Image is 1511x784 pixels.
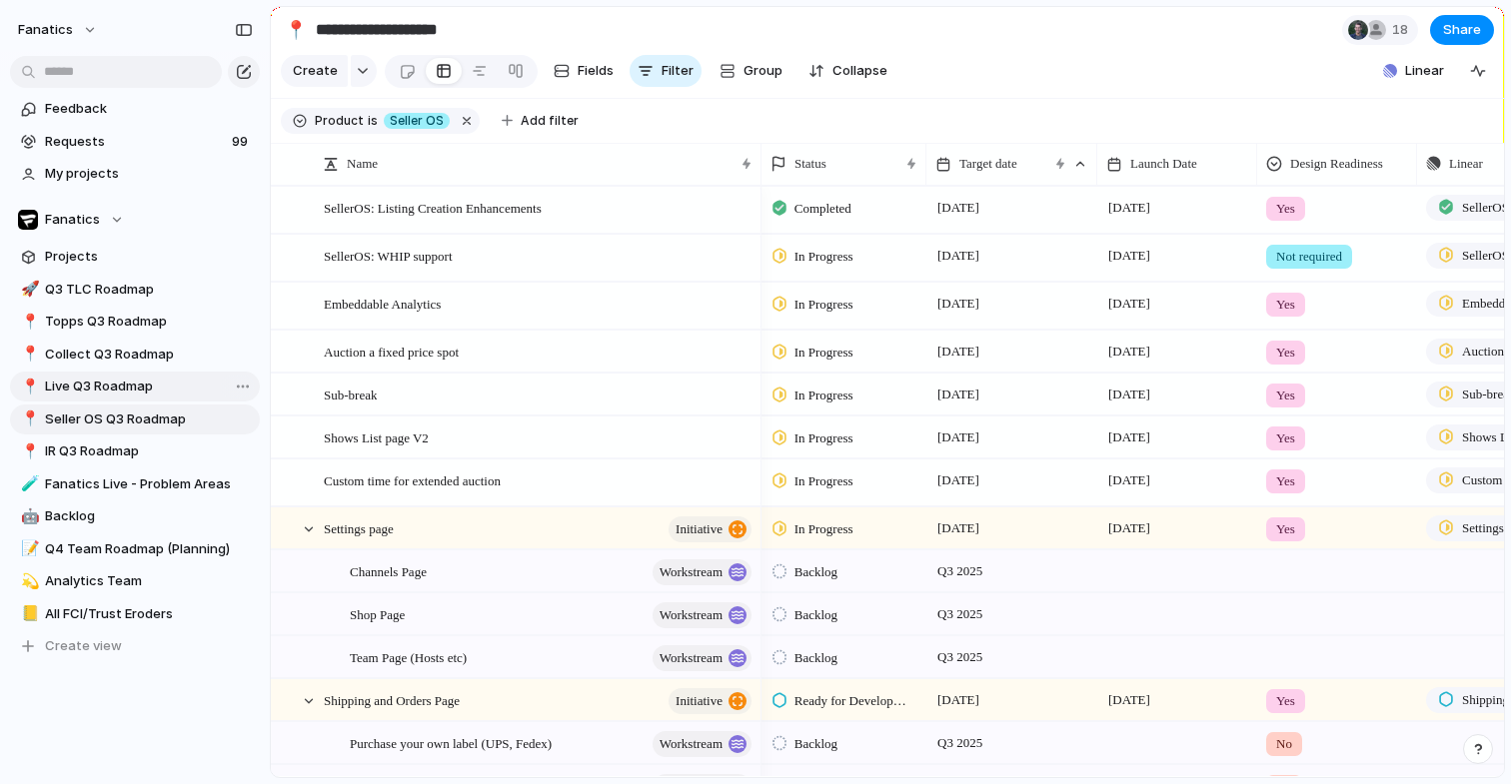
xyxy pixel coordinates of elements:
[1443,20,1481,40] span: Share
[1276,295,1295,315] span: Yes
[18,280,38,300] button: 🚀
[932,244,984,268] span: [DATE]
[21,407,35,430] div: 📍
[10,566,260,596] a: 💫Analytics Team
[45,247,253,267] span: Projects
[1103,196,1155,220] span: [DATE]
[18,441,38,461] button: 📍
[21,311,35,334] div: 📍
[10,307,260,337] a: 📍Topps Q3 Roadmap
[794,199,851,219] span: Completed
[10,242,260,272] a: Projects
[364,110,382,132] button: is
[1276,734,1292,754] span: No
[932,425,984,449] span: [DATE]
[932,559,987,583] span: Q3 2025
[285,16,307,43] div: 📍
[350,559,427,582] span: Channels Page
[350,645,467,668] span: Team Page (Hosts etc)
[546,55,622,87] button: Fields
[18,604,38,624] button: 📒
[1276,343,1295,363] span: Yes
[10,372,260,401] div: 📍Live Q3 Roadmap
[368,112,378,130] span: is
[10,534,260,564] div: 📝Q4 Team Roadmap (Planning)
[676,687,723,715] span: initiative
[794,519,853,539] span: In Progress
[45,539,253,559] span: Q4 Team Roadmap (Planning)
[794,648,837,668] span: Backlog
[794,471,853,491] span: In Progress
[315,112,364,130] span: Product
[1130,154,1197,174] span: Launch Date
[1103,688,1155,712] span: [DATE]
[45,636,122,656] span: Create view
[794,154,826,174] span: Status
[1276,199,1295,219] span: Yes
[45,280,253,300] span: Q3 TLC Roadmap
[1276,691,1295,711] span: Yes
[21,376,35,398] div: 📍
[45,409,253,429] span: Seller OS Q3 Roadmap
[18,506,38,526] button: 🤖
[1392,20,1414,40] span: 18
[324,425,429,448] span: Shows List page V2
[578,61,614,81] span: Fields
[10,159,260,189] a: My projects
[1103,292,1155,316] span: [DATE]
[324,196,542,219] span: SellerOS: Listing Creation Enhancements
[1276,386,1295,405] span: Yes
[1375,56,1452,86] button: Linear
[932,340,984,364] span: [DATE]
[662,61,694,81] span: Filter
[794,247,853,267] span: In Progress
[380,110,454,132] button: Seller OS
[1276,428,1295,448] span: Yes
[45,345,253,365] span: Collect Q3 Roadmap
[21,537,35,560] div: 📝
[1290,154,1383,174] span: Design Readiness
[794,734,837,754] span: Backlog
[324,383,377,405] span: Sub-break
[794,343,853,363] span: In Progress
[18,312,38,332] button: 📍
[45,132,226,152] span: Requests
[653,602,752,628] button: workstream
[10,275,260,305] a: 🚀Q3 TLC Roadmap
[324,516,394,539] span: Settings page
[794,428,853,448] span: In Progress
[653,731,752,757] button: workstream
[932,383,984,406] span: [DATE]
[794,691,909,711] span: Ready for Development
[10,404,260,434] a: 📍Seller OS Q3 Roadmap
[1276,471,1295,491] span: Yes
[10,436,260,466] a: 📍IR Q3 Roadmap
[10,631,260,661] button: Create view
[18,409,38,429] button: 📍
[800,55,895,87] button: Collapse
[1430,15,1494,45] button: Share
[1449,154,1483,174] span: Linear
[521,112,579,130] span: Add filter
[710,55,792,87] button: Group
[660,601,723,629] span: workstream
[21,602,35,625] div: 📒
[932,688,984,712] span: [DATE]
[10,501,260,531] a: 🤖Backlog
[45,164,253,184] span: My projects
[10,340,260,370] a: 📍Collect Q3 Roadmap
[45,441,253,461] span: IR Q3 Roadmap
[45,312,253,332] span: Topps Q3 Roadmap
[281,55,348,87] button: Create
[45,99,253,119] span: Feedback
[18,345,38,365] button: 📍
[794,295,853,315] span: In Progress
[45,210,100,230] span: Fanatics
[932,292,984,316] span: [DATE]
[21,343,35,366] div: 📍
